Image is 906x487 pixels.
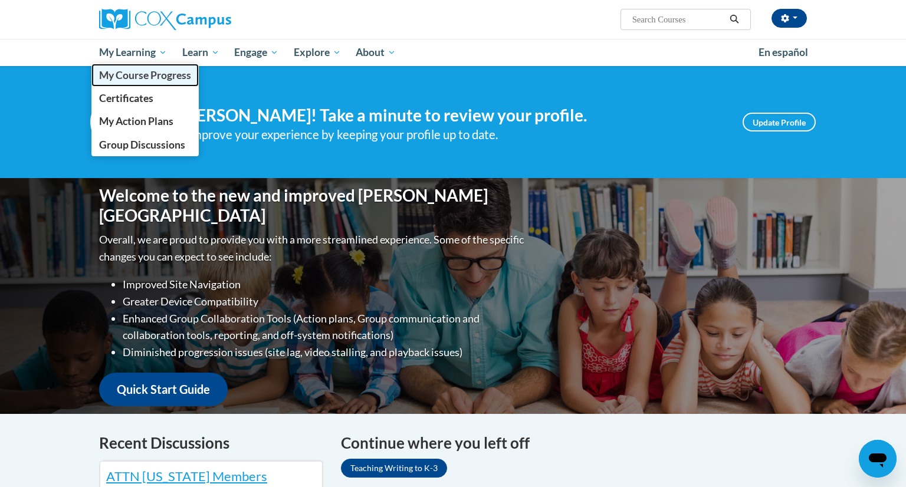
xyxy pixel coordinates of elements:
[341,459,447,478] a: Teaching Writing to K-3
[759,46,808,58] span: En español
[99,186,527,225] h1: Welcome to the new and improved [PERSON_NAME][GEOGRAPHIC_DATA]
[234,45,278,60] span: Engage
[161,106,725,126] h4: Hi [PERSON_NAME]! Take a minute to review your profile.
[726,12,743,27] button: Search
[99,139,185,151] span: Group Discussions
[99,9,231,30] img: Cox Campus
[859,440,897,478] iframe: Button to launch messaging window
[91,110,199,133] a: My Action Plans
[356,45,396,60] span: About
[99,432,323,455] h4: Recent Discussions
[99,92,153,104] span: Certificates
[226,39,286,66] a: Engage
[99,115,173,127] span: My Action Plans
[91,133,199,156] a: Group Discussions
[161,125,725,144] div: Help improve your experience by keeping your profile up to date.
[99,9,323,30] a: Cox Campus
[106,468,267,484] a: ATTN [US_STATE] Members
[772,9,807,28] button: Account Settings
[99,45,167,60] span: My Learning
[349,39,404,66] a: About
[90,96,143,149] img: Profile Image
[123,310,527,344] li: Enhanced Group Collaboration Tools (Action plans, Group communication and collaboration tools, re...
[751,40,816,65] a: En español
[123,276,527,293] li: Improved Site Navigation
[91,87,199,110] a: Certificates
[99,373,228,406] a: Quick Start Guide
[341,432,807,455] h4: Continue where you left off
[743,113,816,131] a: Update Profile
[99,231,527,265] p: Overall, we are proud to provide you with a more streamlined experience. Some of the specific cha...
[81,39,825,66] div: Main menu
[175,39,227,66] a: Learn
[182,45,219,60] span: Learn
[91,39,175,66] a: My Learning
[91,64,199,87] a: My Course Progress
[123,344,527,361] li: Diminished progression issues (site lag, video stalling, and playback issues)
[123,293,527,310] li: Greater Device Compatibility
[294,45,341,60] span: Explore
[631,12,726,27] input: Search Courses
[99,69,191,81] span: My Course Progress
[286,39,349,66] a: Explore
